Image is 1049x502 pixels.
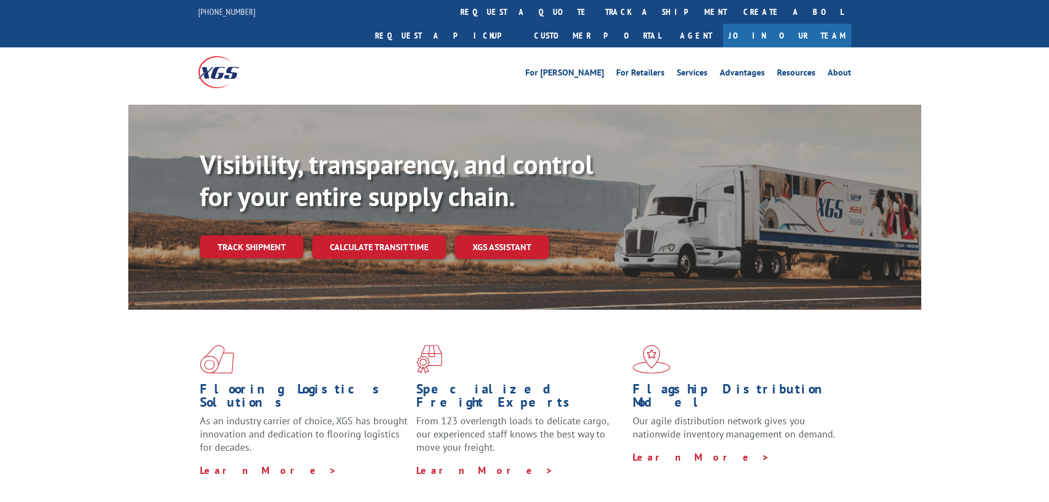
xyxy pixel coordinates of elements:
img: xgs-icon-focused-on-flooring-red [416,345,442,374]
a: Learn More > [200,464,337,477]
a: Customer Portal [526,24,669,47]
a: Track shipment [200,235,303,258]
a: XGS ASSISTANT [455,235,549,259]
span: As an industry carrier of choice, XGS has brought innovation and dedication to flooring logistics... [200,414,407,454]
a: For Retailers [616,68,665,80]
a: Agent [669,24,723,47]
a: For [PERSON_NAME] [525,68,604,80]
img: xgs-icon-flagship-distribution-model-red [633,345,671,374]
a: [PHONE_NUMBER] [198,6,256,17]
a: Join Our Team [723,24,851,47]
a: Resources [777,68,816,80]
p: From 123 overlength loads to delicate cargo, our experienced staff knows the best way to move you... [416,414,624,463]
a: Calculate transit time [312,235,446,259]
a: Learn More > [633,451,770,463]
h1: Specialized Freight Experts [416,382,624,414]
h1: Flagship Distribution Model [633,382,841,414]
span: Our agile distribution network gives you nationwide inventory management on demand. [633,414,835,440]
a: Learn More > [416,464,553,477]
img: xgs-icon-total-supply-chain-intelligence-red [200,345,234,374]
a: Request a pickup [367,24,526,47]
h1: Flooring Logistics Solutions [200,382,408,414]
a: About [828,68,851,80]
a: Advantages [720,68,765,80]
b: Visibility, transparency, and control for your entire supply chain. [200,147,593,213]
a: Services [677,68,708,80]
